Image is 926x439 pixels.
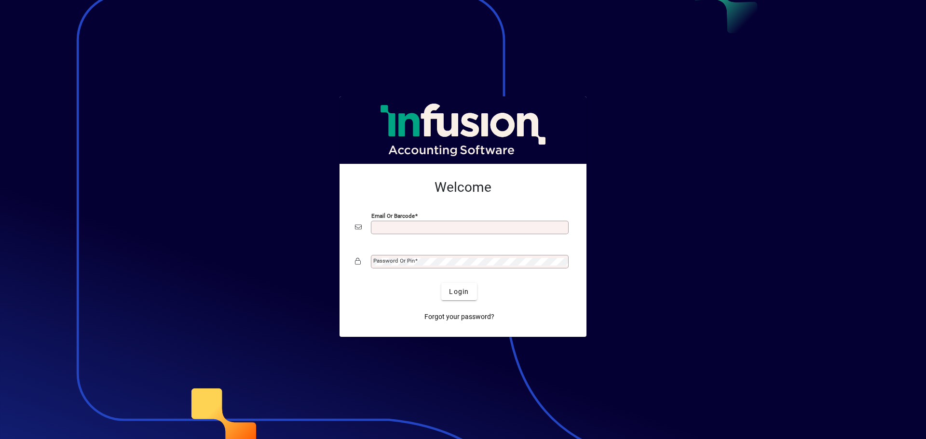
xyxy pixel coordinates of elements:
[424,312,494,322] span: Forgot your password?
[449,287,469,297] span: Login
[355,179,571,196] h2: Welcome
[441,283,477,300] button: Login
[371,213,415,219] mat-label: Email or Barcode
[421,308,498,325] a: Forgot your password?
[373,257,415,264] mat-label: Password or Pin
